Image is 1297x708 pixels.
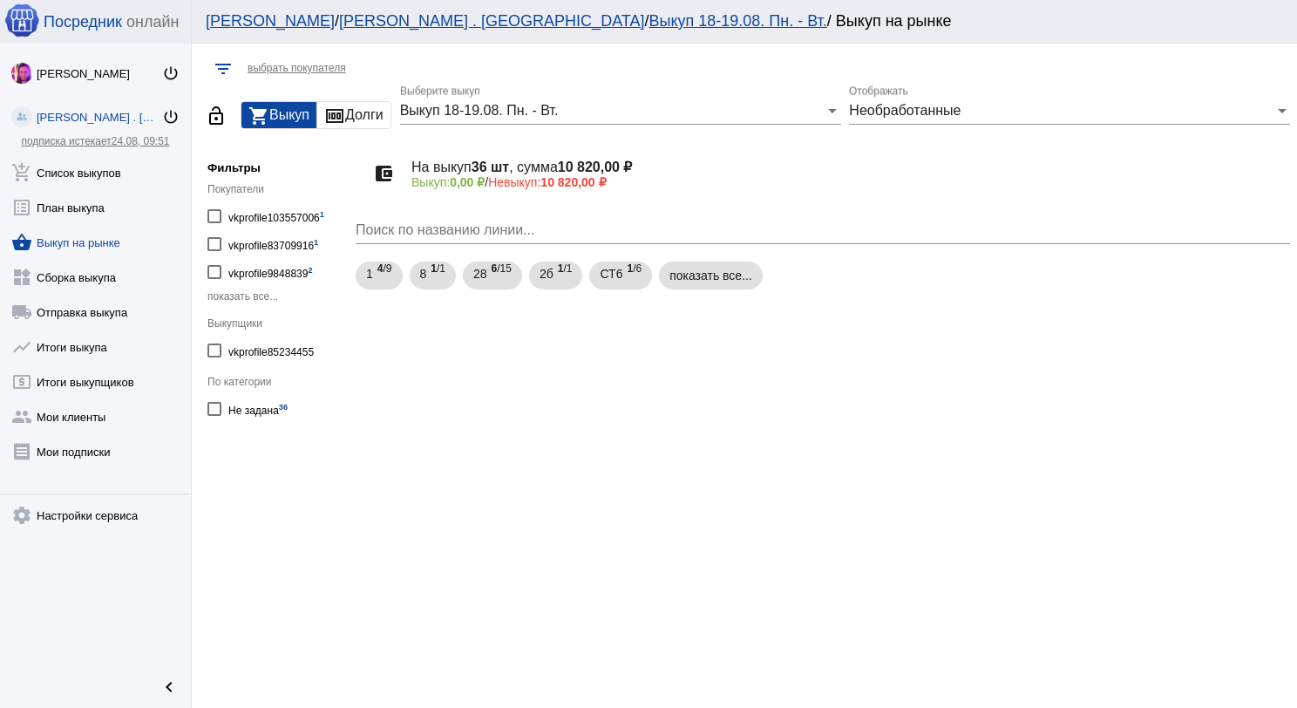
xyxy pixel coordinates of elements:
b: 10 820,00 ₽ [540,175,606,189]
div: [PERSON_NAME] [37,67,162,80]
div: vkprofile85234455 [228,338,314,362]
p: / [411,175,1276,189]
b: 1 [627,262,633,275]
h4: На выкуп , сумма [411,159,1276,175]
a: Выкуп 18-19.08. Пн. - Вт. [648,12,826,30]
mat-chip: показать все... [659,262,763,289]
span: 2б [540,258,553,289]
b: 6 [492,262,498,275]
b: 0,00 ₽ [450,175,485,189]
span: 8 [420,258,427,289]
div: [PERSON_NAME] . [GEOGRAPHIC_DATA] [37,111,162,124]
span: СТ6 [600,258,622,289]
b: 1 [431,262,437,275]
span: показать все... [207,290,278,303]
mat-icon: money [324,106,345,126]
span: /1 [431,258,445,294]
mat-icon: power_settings_new [162,65,180,82]
mat-icon: filter_list [213,58,234,79]
mat-icon: chevron_left [159,677,180,698]
span: /6 [627,258,642,294]
div: vkprofile103557006 [228,204,324,228]
mat-icon: shopping_basket [11,232,32,253]
button: Долги [317,102,390,128]
mat-icon: receipt [11,441,32,462]
button: Выкуп [241,102,316,128]
a: [PERSON_NAME] [206,12,335,30]
span: выбрать покупателя [248,62,346,74]
mat-icon: local_shipping [11,302,32,323]
div: По категории [207,376,347,388]
mat-icon: local_atm [11,371,32,392]
b: 1 [558,262,564,275]
mat-icon: power_settings_new [162,108,180,126]
small: 1 [320,210,324,219]
div: Выкупщики [207,317,347,330]
img: community_200.png [11,106,32,127]
span: 24.08, 09:51 [112,135,170,147]
div: vkprofile9848839 [228,260,313,283]
mat-icon: shopping_cart [248,106,269,126]
span: Посредник [44,13,122,31]
span: 28 [473,258,487,289]
mat-icon: group [11,406,32,427]
img: 73xLq58P2BOqs-qIllg3xXCtabieAB0OMVER0XTxHpc0AjG-Rb2SSuXsq4It7hEfqgBcQNho.jpg [11,63,32,84]
div: / / / Выкуп на рынке [206,12,1266,31]
span: /9 [377,258,392,294]
mat-icon: widgets [11,267,32,288]
small: 2 [308,266,312,275]
mat-icon: add_shopping_cart [11,162,32,183]
mat-icon: show_chart [11,337,32,357]
span: Выкуп 18-19.08. Пн. - Вт. [400,103,559,118]
img: apple-icon-60x60.png [4,3,39,37]
span: Невыкуп: [488,175,606,189]
b: 36 шт [472,160,509,174]
div: Не задана [228,397,288,420]
div: vkprofile83709916 [228,232,318,255]
span: онлайн [126,13,179,31]
b: 10 820,00 ₽ [558,160,633,174]
span: Необработанные [849,103,961,118]
mat-icon: account_balance_wallet [370,160,397,187]
small: 36 [279,403,288,412]
span: /15 [492,258,512,294]
span: 1 [366,258,373,289]
a: подписка истекает24.08, 09:51 [21,135,169,147]
a: [PERSON_NAME] . [GEOGRAPHIC_DATA] [339,12,644,30]
mat-icon: settings [11,505,32,526]
div: Покупатели [207,183,347,195]
b: 4 [377,262,384,275]
span: Выкуп: [411,175,485,189]
mat-icon: lock_open [206,106,227,126]
mat-icon: list_alt [11,197,32,218]
small: 1 [314,238,318,247]
h5: Фильтры [207,161,347,174]
span: /1 [558,258,573,294]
